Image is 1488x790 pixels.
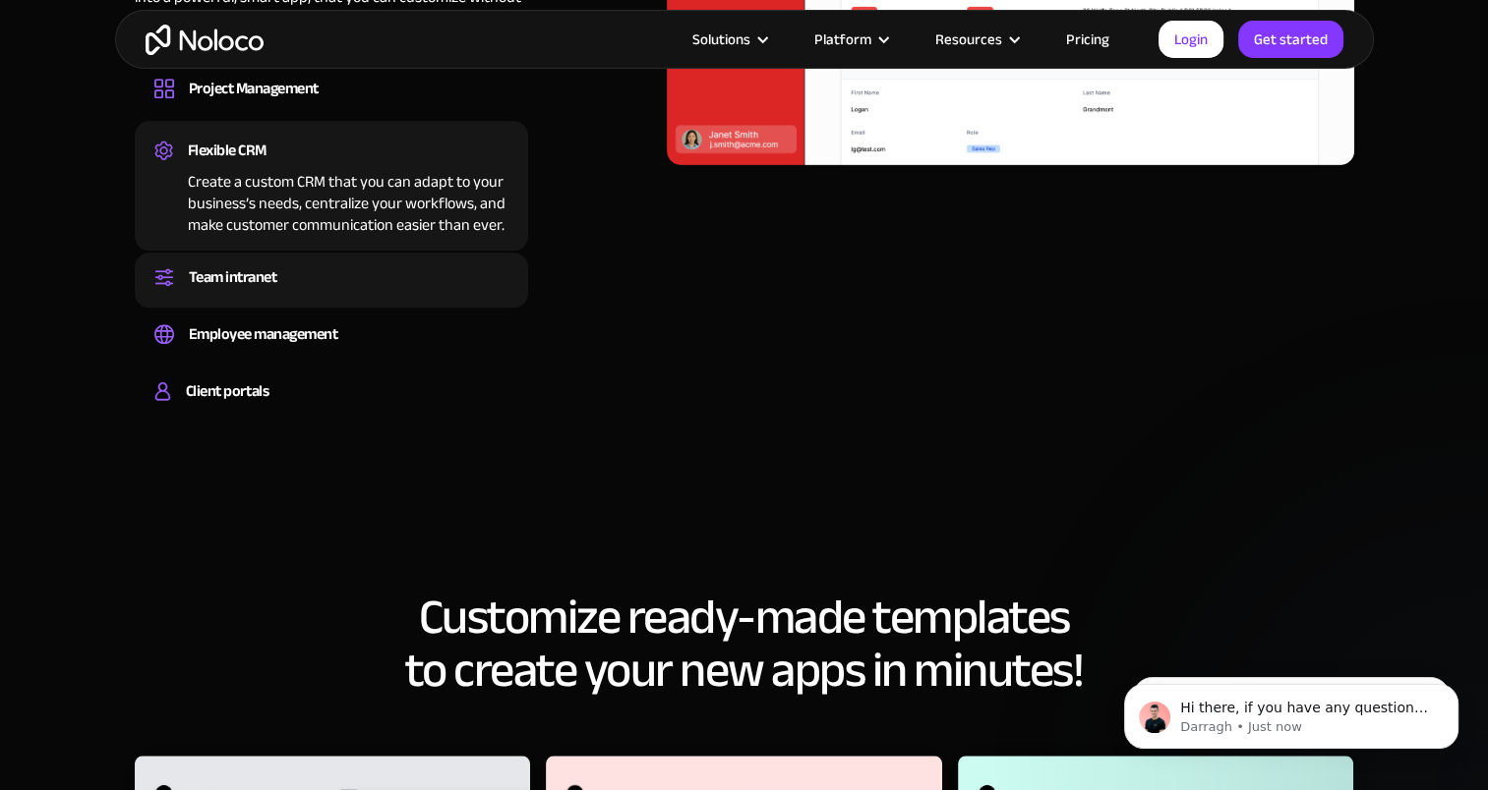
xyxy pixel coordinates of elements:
[814,27,871,52] div: Platform
[1238,21,1343,58] a: Get started
[911,27,1042,52] div: Resources
[668,27,790,52] div: Solutions
[154,165,508,236] div: Create a custom CRM that you can adapt to your business’s needs, centralize your workflows, and m...
[189,74,319,103] div: Project Management
[790,27,911,52] div: Platform
[1159,21,1223,58] a: Login
[154,406,508,412] div: Build a secure, fully-branded, and personalized client portal that lets your customers self-serve.
[1042,27,1134,52] a: Pricing
[154,103,508,109] div: Design custom project management tools to speed up workflows, track progress, and optimize your t...
[146,25,264,55] a: home
[154,292,508,298] div: Set up a central space for your team to collaborate, share information, and stay up to date on co...
[154,349,508,355] div: Easily manage employee information, track performance, and handle HR tasks from a single platform.
[935,27,1002,52] div: Resources
[189,262,277,292] div: Team intranet
[1095,643,1488,780] iframe: Intercom notifications message
[692,27,750,52] div: Solutions
[189,319,338,349] div: Employee management
[188,136,267,165] div: Flexible CRM
[135,591,1354,697] h2: Customize ready-made templates to create your new apps in minutes!
[186,376,268,406] div: Client portals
